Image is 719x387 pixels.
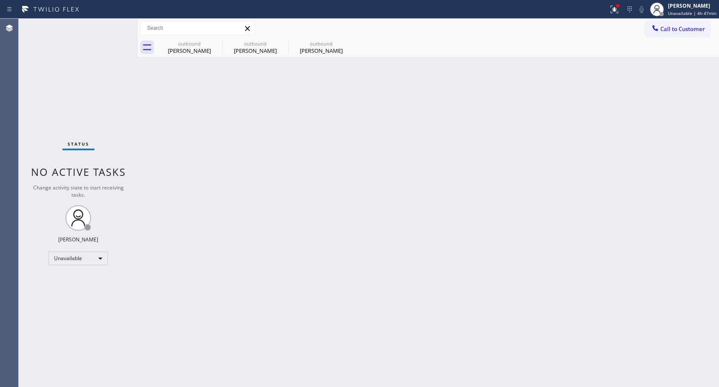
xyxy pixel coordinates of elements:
span: Call to Customer [660,25,705,33]
span: No active tasks [31,165,126,179]
span: Status [68,141,89,147]
button: Call to Customer [645,21,710,37]
div: Unavailable [48,252,108,265]
div: Alexandra Brown [289,38,353,57]
span: Change activity state to start receiving tasks. [33,184,124,198]
div: [PERSON_NAME] [58,236,98,243]
div: [PERSON_NAME] [157,47,222,54]
div: Herman Wood [157,38,222,57]
div: outbound [223,40,287,47]
div: outbound [157,40,222,47]
input: Search [141,21,255,35]
div: outbound [289,40,353,47]
div: [PERSON_NAME] [289,47,353,54]
button: Mute [636,3,648,15]
div: [PERSON_NAME] [223,47,287,54]
span: Unavailable | 4h 47min [668,10,716,16]
div: Alexandra Brown [223,38,287,57]
div: [PERSON_NAME] [668,2,716,9]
